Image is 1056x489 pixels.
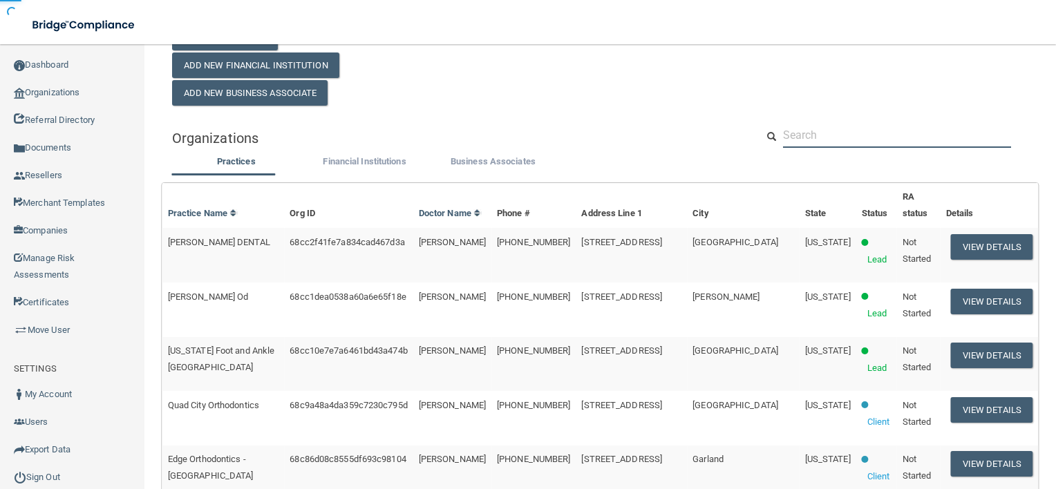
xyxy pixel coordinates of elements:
[290,454,406,464] span: 68c86d08c8555df693c98104
[783,122,1011,148] input: Search
[290,345,407,356] span: 68cc10e7e7a6461bd43a474b
[903,345,932,372] span: Not Started
[581,345,662,356] span: [STREET_ADDRESS]
[951,451,1033,477] button: View Details
[436,153,551,170] label: Business Associates
[168,237,270,247] span: [PERSON_NAME] DENTAL
[419,237,486,247] span: [PERSON_NAME]
[951,397,1033,423] button: View Details
[867,251,887,268] p: Lead
[14,323,28,337] img: briefcase.64adab9b.png
[867,360,887,376] p: Lead
[419,291,486,302] span: [PERSON_NAME]
[576,183,687,228] th: Address Line 1
[14,361,57,377] label: SETTINGS
[581,400,662,410] span: [STREET_ADDRESS]
[805,454,851,464] span: [US_STATE]
[692,400,778,410] span: [GEOGRAPHIC_DATA]
[805,345,851,356] span: [US_STATE]
[897,183,941,228] th: RA status
[867,468,890,485] p: Client
[168,345,275,372] span: [US_STATE] Foot and Ankle [GEOGRAPHIC_DATA]
[179,153,294,170] label: Practices
[692,291,760,302] span: [PERSON_NAME]
[903,237,932,264] span: Not Started
[172,80,328,106] button: Add New Business Associate
[284,183,413,228] th: Org ID
[581,291,662,302] span: [STREET_ADDRESS]
[168,291,249,302] span: [PERSON_NAME] Od
[290,237,404,247] span: 68cc2f41fe7a834cad467d3a
[172,153,301,173] li: Practices
[168,400,259,410] span: Quad City Orthodontics
[800,183,856,228] th: State
[805,237,851,247] span: [US_STATE]
[903,400,932,427] span: Not Started
[323,156,406,166] span: Financial Institutions
[805,400,851,410] span: [US_STATE]
[21,11,148,39] img: bridge_compliance_login_screen.278c3ca4.svg
[805,291,851,302] span: [US_STATE]
[429,153,558,173] li: Business Associate
[903,454,932,481] span: Not Started
[14,416,25,428] img: icon-users.e205127d.png
[14,389,25,400] img: ic_user_dark.df1a06c3.png
[581,454,662,464] span: [STREET_ADDRESS]
[14,171,25,182] img: ic_reseller.de258add.png
[419,454,486,464] span: [PERSON_NAME]
[491,183,576,228] th: Phone #
[168,208,237,218] a: Practice Name
[951,289,1033,314] button: View Details
[172,52,339,78] button: Add New Financial Institution
[581,237,662,247] span: [STREET_ADDRESS]
[14,471,26,483] img: ic_power_dark.7ecde6b1.png
[903,291,932,318] span: Not Started
[867,414,890,430] p: Client
[419,208,481,218] a: Doctor Name
[14,88,25,99] img: organization-icon.f8decf85.png
[497,400,570,410] span: [PHONE_NUMBER]
[951,234,1033,260] button: View Details
[290,400,407,410] span: 68c9a48a4da359c7230c795d
[217,156,256,166] span: Practices
[687,183,799,228] th: City
[301,153,429,173] li: Financial Institutions
[172,131,736,146] h5: Organizations
[856,183,897,228] th: Status
[14,444,25,455] img: icon-export.b9366987.png
[308,153,422,170] label: Financial Institutions
[451,156,536,166] span: Business Associates
[497,291,570,302] span: [PHONE_NUMBER]
[14,60,25,71] img: ic_dashboard_dark.d01f4a41.png
[951,343,1033,368] button: View Details
[290,291,406,302] span: 68cc1dea0538a60a6e65f18e
[14,143,25,154] img: icon-documents.8dae5593.png
[419,400,486,410] span: [PERSON_NAME]
[168,454,254,481] span: Edge Orthodontics - [GEOGRAPHIC_DATA]
[941,183,1038,228] th: Details
[692,345,778,356] span: [GEOGRAPHIC_DATA]
[419,345,486,356] span: [PERSON_NAME]
[497,237,570,247] span: [PHONE_NUMBER]
[497,454,570,464] span: [PHONE_NUMBER]
[692,454,724,464] span: Garland
[692,237,778,247] span: [GEOGRAPHIC_DATA]
[497,345,570,356] span: [PHONE_NUMBER]
[867,305,887,322] p: Lead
